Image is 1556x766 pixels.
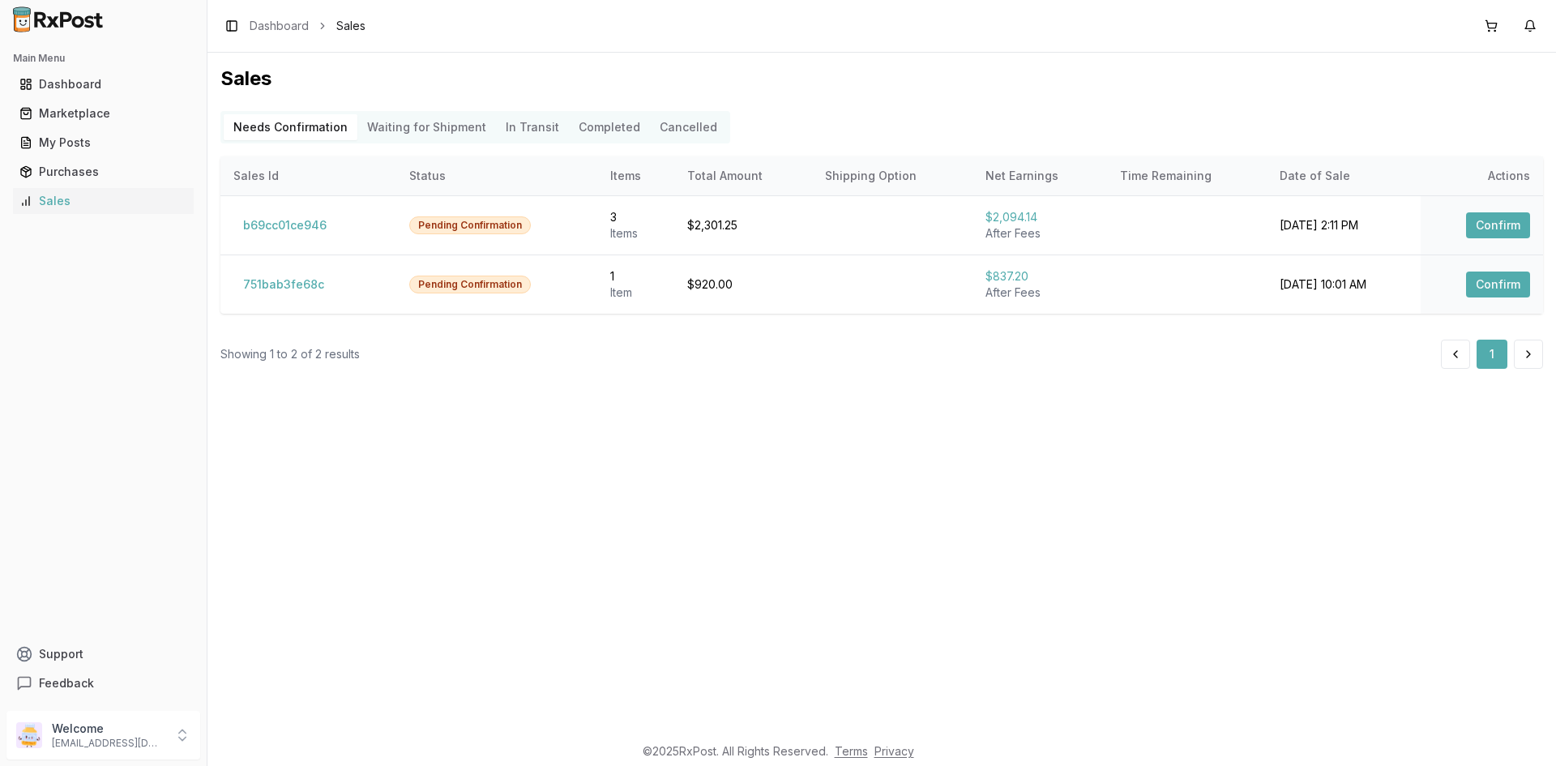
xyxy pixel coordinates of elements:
[13,70,194,99] a: Dashboard
[985,225,1094,242] div: After Fees
[16,722,42,748] img: User avatar
[650,114,727,140] button: Cancelled
[224,114,357,140] button: Needs Confirmation
[52,721,165,737] p: Welcome
[250,18,309,34] a: Dashboard
[1477,340,1507,369] button: 1
[835,744,868,758] a: Terms
[985,268,1094,285] div: $837.20
[13,99,194,128] a: Marketplace
[1466,272,1530,297] button: Confirm
[13,186,194,216] a: Sales
[674,156,812,195] th: Total Amount
[610,285,661,301] div: Item
[6,640,200,669] button: Support
[496,114,569,140] button: In Transit
[1107,156,1267,195] th: Time Remaining
[6,101,200,126] button: Marketplace
[13,157,194,186] a: Purchases
[357,114,496,140] button: Waiting for Shipment
[569,114,650,140] button: Completed
[19,105,187,122] div: Marketplace
[6,130,200,156] button: My Posts
[610,209,661,225] div: 3
[687,276,799,293] div: $920.00
[972,156,1107,195] th: Net Earnings
[610,225,661,242] div: Item s
[409,216,531,234] div: Pending Confirmation
[250,18,365,34] nav: breadcrumb
[19,193,187,209] div: Sales
[1466,212,1530,238] button: Confirm
[6,188,200,214] button: Sales
[812,156,972,195] th: Shipping Option
[220,66,1543,92] h1: Sales
[336,18,365,34] span: Sales
[687,217,799,233] div: $2,301.25
[409,276,531,293] div: Pending Confirmation
[19,135,187,151] div: My Posts
[6,6,110,32] img: RxPost Logo
[1280,276,1407,293] div: [DATE] 10:01 AM
[396,156,597,195] th: Status
[6,71,200,97] button: Dashboard
[13,128,194,157] a: My Posts
[19,76,187,92] div: Dashboard
[1267,156,1420,195] th: Date of Sale
[1280,217,1407,233] div: [DATE] 2:11 PM
[13,52,194,65] h2: Main Menu
[1421,156,1543,195] th: Actions
[985,209,1094,225] div: $2,094.14
[220,346,360,362] div: Showing 1 to 2 of 2 results
[220,156,396,195] th: Sales Id
[6,669,200,698] button: Feedback
[19,164,187,180] div: Purchases
[39,675,94,691] span: Feedback
[233,212,336,238] button: b69cc01ce946
[52,737,165,750] p: [EMAIL_ADDRESS][DOMAIN_NAME]
[597,156,674,195] th: Items
[233,272,334,297] button: 751bab3fe68c
[610,268,661,285] div: 1
[6,159,200,185] button: Purchases
[985,285,1094,301] div: After Fees
[874,744,914,758] a: Privacy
